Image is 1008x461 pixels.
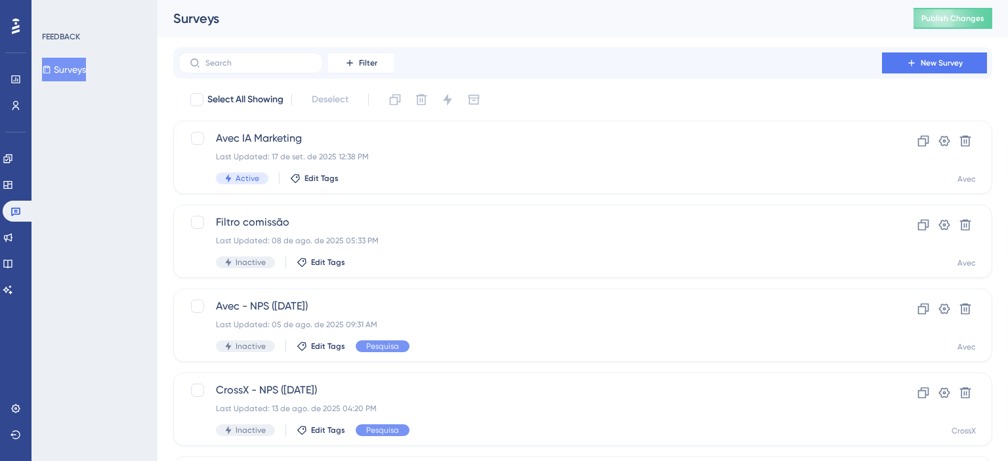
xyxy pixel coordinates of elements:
span: Edit Tags [311,425,345,435]
div: Last Updated: 08 de ago. de 2025 05:33 PM [216,235,845,246]
div: Avec [957,258,976,268]
span: Deselect [312,92,348,108]
span: Avec IA Marketing [216,130,845,146]
button: Edit Tags [297,425,345,435]
div: Avec [957,342,976,352]
span: Inactive [236,425,266,435]
span: Filtro comissão [216,214,845,230]
span: Inactive [236,257,266,268]
span: Edit Tags [304,173,339,184]
input: Search [205,58,312,68]
span: Edit Tags [311,341,345,351]
span: Select All Showing [207,92,283,108]
div: Last Updated: 05 de ago. de 2025 09:31 AM [216,319,845,330]
span: CrossX - NPS ([DATE]) [216,382,845,398]
button: Edit Tags [290,173,339,184]
button: Edit Tags [297,341,345,351]
span: Avec - NPS ([DATE]) [216,298,845,314]
span: Inactive [236,341,266,351]
button: New Survey [882,52,987,73]
span: Active [236,173,259,184]
div: Avec [957,174,976,184]
div: Last Updated: 13 de ago. de 2025 04:20 PM [216,403,845,414]
button: Deselect [300,88,360,111]
span: Pesquisa [366,341,399,351]
button: Surveys [42,58,86,81]
span: New Survey [921,58,963,68]
button: Publish Changes [913,8,992,29]
span: Filter [359,58,377,68]
div: Surveys [173,9,881,28]
div: CrossX [952,426,976,436]
button: Edit Tags [297,257,345,268]
div: Last Updated: 17 de set. de 2025 12:38 PM [216,151,845,162]
span: Pesquisa [366,425,399,435]
div: FEEDBACK [42,31,80,42]
span: Edit Tags [311,257,345,268]
button: Filter [328,52,394,73]
span: Publish Changes [921,13,984,24]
